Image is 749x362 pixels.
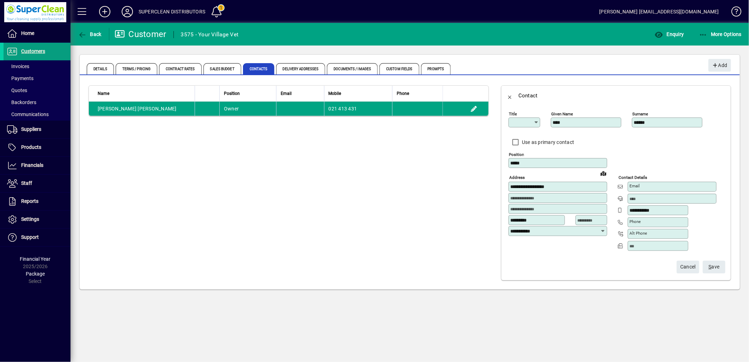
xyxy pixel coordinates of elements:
[697,28,744,41] button: More Options
[327,63,378,74] span: Documents / Images
[632,111,648,116] mat-label: Surname
[726,1,740,24] a: Knowledge Base
[181,29,239,40] div: 3575 - Your Village Vet
[709,264,712,270] span: S
[21,198,38,204] span: Reports
[397,90,438,97] div: Phone
[4,193,71,210] a: Reports
[509,152,524,157] mat-label: Position
[677,261,699,273] button: Cancel
[654,31,684,37] span: Enquiry
[159,63,201,74] span: Contract Rates
[21,30,34,36] span: Home
[4,139,71,156] a: Products
[329,90,341,97] span: Mobile
[7,88,27,93] span: Quotes
[281,90,319,97] div: Email
[599,6,719,17] div: [PERSON_NAME] [EMAIL_ADDRESS][DOMAIN_NAME]
[203,63,241,74] span: Sales Budget
[21,126,41,132] span: Suppliers
[4,108,71,120] a: Communications
[7,64,29,69] span: Invoices
[93,5,116,18] button: Add
[281,90,292,97] span: Email
[709,261,720,273] span: ave
[71,28,109,41] app-page-header-button: Back
[712,60,727,71] span: Add
[276,63,325,74] span: Delivery Addresses
[329,106,357,111] span: 021 413 431
[87,63,114,74] span: Details
[629,183,640,188] mat-label: Email
[21,48,45,54] span: Customers
[4,157,71,174] a: Financials
[115,29,166,40] div: Customer
[397,90,409,97] span: Phone
[708,59,731,72] button: Add
[379,63,419,74] span: Custom Fields
[224,90,272,97] div: Position
[509,111,517,116] mat-label: Title
[224,90,240,97] span: Position
[699,31,742,37] span: More Options
[518,90,538,101] div: Contact
[629,219,641,224] mat-label: Phone
[26,271,45,277] span: Package
[551,111,573,116] mat-label: Given name
[21,162,43,168] span: Financials
[520,139,574,146] label: Use as primary contact
[4,175,71,192] a: Staff
[116,63,158,74] span: Terms / Pricing
[21,144,41,150] span: Products
[76,28,103,41] button: Back
[4,96,71,108] a: Backorders
[4,72,71,84] a: Payments
[4,25,71,42] a: Home
[501,87,518,104] button: Back
[7,76,34,81] span: Payments
[138,106,177,111] span: [PERSON_NAME]
[7,111,49,117] span: Communications
[98,90,190,97] div: Name
[4,211,71,228] a: Settings
[78,31,102,37] span: Back
[4,60,71,72] a: Invoices
[4,229,71,246] a: Support
[98,106,136,111] span: [PERSON_NAME]
[4,121,71,138] a: Suppliers
[598,168,609,179] a: View on map
[116,5,139,18] button: Profile
[7,99,36,105] span: Backorders
[139,6,205,17] div: SUPERCLEAN DISTRIBUTORS
[21,216,39,222] span: Settings
[21,234,39,240] span: Support
[4,84,71,96] a: Quotes
[703,261,725,273] button: Save
[98,90,109,97] span: Name
[629,231,647,236] mat-label: Alt Phone
[680,261,696,273] span: Cancel
[219,102,276,116] td: Owner
[653,28,686,41] button: Enquiry
[20,256,51,262] span: Financial Year
[243,63,274,74] span: Contacts
[329,90,388,97] div: Mobile
[421,63,451,74] span: Prompts
[21,180,32,186] span: Staff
